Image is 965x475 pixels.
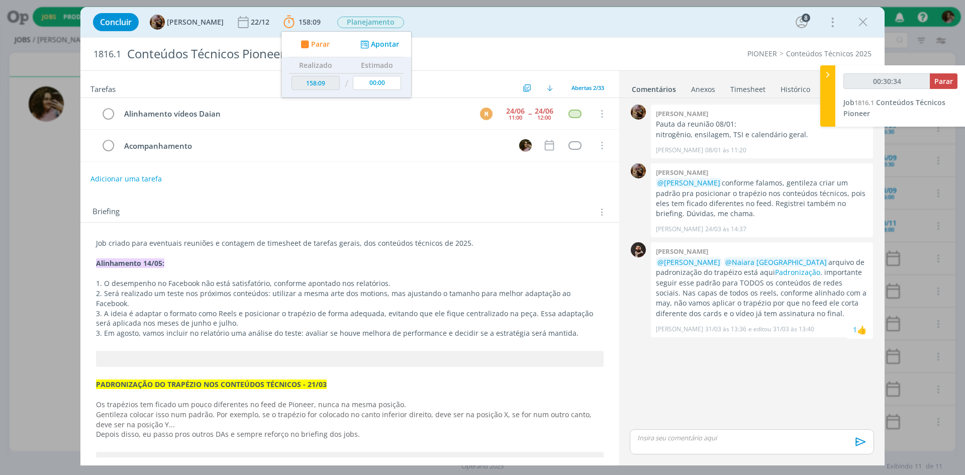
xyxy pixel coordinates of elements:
[289,57,342,73] th: Realizado
[656,325,703,334] p: [PERSON_NAME]
[631,105,646,120] img: A
[518,138,533,153] button: N
[656,119,868,129] p: Pauta da reunião 08/01:
[631,242,646,257] img: D
[80,7,885,465] div: dialog
[478,106,494,121] button: M
[656,225,703,234] p: [PERSON_NAME]
[480,108,493,120] div: M
[747,49,777,58] a: PIONEER
[350,57,404,73] th: Estimado
[656,130,868,140] p: nitrogênio, ensilagem, TSI e calendário geral.
[853,324,857,335] div: 1
[150,15,224,30] button: A[PERSON_NAME]
[96,258,164,268] strong: Alinhamento 14/05:
[509,115,522,120] div: 11:00
[96,328,604,338] p: 3. Em agosto, vamos incluir no relatório uma análise do teste: avaliar se houve melhora de perfor...
[96,238,604,248] p: Job criado para eventuais reuniões e contagem de timesheet de tarefas gerais, dos conteúdos técni...
[337,17,404,28] span: Planejamento
[311,41,330,48] span: Parar
[92,206,120,219] span: Briefing
[337,16,405,29] button: Planejamento
[96,400,406,409] span: Os trapézios tem ficado um pouco diferentes no feed de Pioneer, nunca na mesma posição.
[150,15,165,30] img: A
[854,98,874,107] span: 1816.1
[930,73,957,89] button: Parar
[281,14,323,30] button: 158:09
[506,108,525,115] div: 24/06
[857,324,867,336] div: Naiara Brasil
[537,115,551,120] div: 12:00
[705,225,746,234] span: 24/03 às 14:37
[631,163,646,178] img: A
[843,98,945,118] a: Job1816.1Conteúdos Técnicos Pioneer
[657,178,720,187] span: @[PERSON_NAME]
[656,178,868,219] p: conforme falamos, gentileza criar um padrão pra posicionar o trapézio nos conteúdos técnicos, poi...
[794,14,810,30] button: 8
[656,257,868,319] p: arquivo de padronização do trapéizo está aqui . importante seguir esse padrão para TODOS os conte...
[96,309,604,329] p: 3. A ideia é adaptar o formato como Reels e posicionar o trapézio de forma adequada, evitando que...
[93,49,121,60] span: 1816.1
[251,19,271,26] div: 22/12
[631,80,677,94] a: Comentários
[90,170,162,188] button: Adicionar uma tarefa
[358,39,400,50] button: Apontar
[775,267,820,277] a: Padronização
[96,289,604,309] p: 2. Será realizado um teste nos próximos conteúdos: utilizar a mesma arte dos motions, mas ajustan...
[535,108,553,115] div: 24/06
[519,139,532,152] img: N
[100,18,132,26] span: Concluir
[93,13,139,31] button: Concluir
[705,146,746,155] span: 08/01 às 11:20
[748,325,771,334] span: e editou
[96,379,327,389] strong: PADRONIZAÇÃO DO TRAPÉZIO NOS CONTEÚDOS TÉCNICOS - 21/03
[96,278,604,289] p: 1. O desempenho no Facebook não está satisfatório, conforme apontado nos relatórios.
[571,84,604,91] span: Abertas 2/33
[281,31,412,98] ul: 158:09
[298,39,330,50] button: Parar
[96,410,594,429] span: Gentileza colocar isso num padrão. Por exemplo, se o trapézio for colocado no canto inferior dire...
[773,325,814,334] span: 31/03 às 13:40
[780,80,811,94] a: Histórico
[90,82,116,94] span: Tarefas
[656,247,708,256] b: [PERSON_NAME]
[123,42,543,66] div: Conteúdos Técnicos Pioneer
[691,84,715,94] div: Anexos
[730,80,766,94] a: Timesheet
[725,257,827,267] span: @Naiara [GEOGRAPHIC_DATA]
[934,76,953,86] span: Parar
[120,140,510,152] div: Acompanhamento
[786,49,872,58] a: Conteúdos Técnicos 2025
[656,146,703,155] p: [PERSON_NAME]
[299,17,321,27] span: 158:09
[656,168,708,177] b: [PERSON_NAME]
[120,108,470,120] div: Alinhamento vídeos Daian
[843,98,945,118] span: Conteúdos Técnicos Pioneer
[167,19,224,26] span: [PERSON_NAME]
[656,109,708,118] b: [PERSON_NAME]
[528,110,531,117] span: --
[705,325,746,334] span: 31/03 às 13:36
[802,14,810,22] div: 8
[96,429,360,439] span: Depois disso, eu passo pros outros DAs e sempre reforço no briefing dos jobs.
[342,73,351,94] td: /
[657,257,720,267] span: @[PERSON_NAME]
[547,85,553,91] img: arrow-down.svg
